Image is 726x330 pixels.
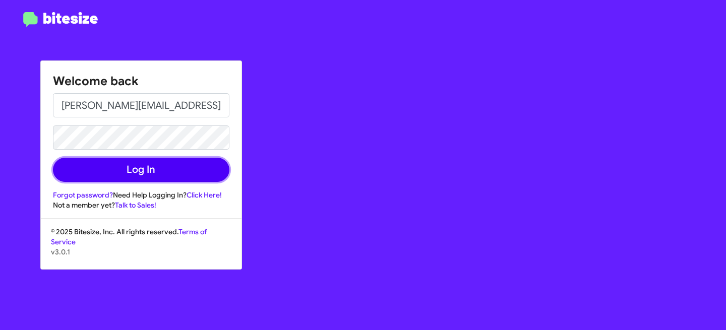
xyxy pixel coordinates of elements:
a: Terms of Service [51,227,207,246]
div: Not a member yet? [53,200,229,210]
button: Log In [53,158,229,182]
h1: Welcome back [53,73,229,89]
a: Forgot password? [53,190,113,200]
a: Talk to Sales! [115,201,156,210]
div: Need Help Logging In? [53,190,229,200]
p: v3.0.1 [51,247,231,257]
input: Email address [53,93,229,117]
a: Click Here! [187,190,222,200]
div: © 2025 Bitesize, Inc. All rights reserved. [41,227,241,269]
